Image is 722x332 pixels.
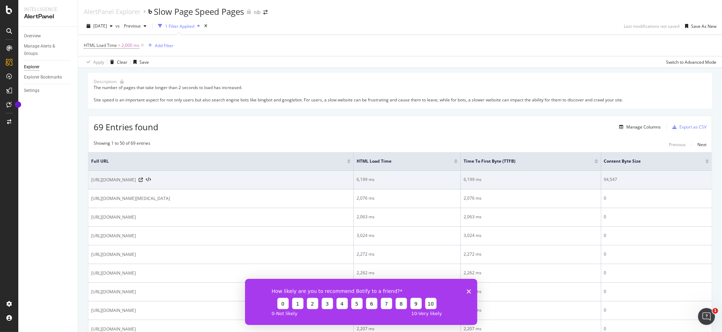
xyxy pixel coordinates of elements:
button: Next [697,140,707,149]
span: 1 [712,308,718,314]
button: Export as CSV [670,121,707,133]
div: 0 [604,326,709,332]
button: [DATE] [84,20,115,32]
div: arrow-right-arrow-left [263,10,268,15]
button: Manage Columns [616,123,661,131]
div: 0 [604,232,709,239]
div: Overview [24,32,41,40]
div: Clear [117,59,127,65]
div: 0 [604,288,709,295]
a: Explorer Bookmarks [24,74,73,81]
a: Visit Online Page [139,178,143,182]
div: 2,262 ms [357,270,458,276]
button: Previous [669,140,686,149]
div: 2,076 ms [357,195,458,201]
button: Save [131,56,149,68]
button: 1 Filter Applied [155,20,203,32]
div: 3,024 ms [357,232,458,239]
div: Export as CSV [679,124,707,130]
span: [URL][DOMAIN_NAME][MEDICAL_DATA] [91,195,170,202]
button: Save As New [682,20,716,32]
span: 2025 Aug. 21st [93,23,107,29]
span: > [118,42,120,48]
div: 6,199 ms [464,176,598,183]
div: 0 [604,195,709,201]
span: HTML Load Time [84,42,117,48]
div: 2,063 ms [464,214,598,220]
span: Previous [121,23,141,29]
div: 2,272 ms [464,251,598,257]
span: Content Byte Size [604,158,695,164]
span: [URL][DOMAIN_NAME] [91,288,136,295]
div: Intelligence [24,6,72,13]
iframe: Intercom live chat [698,308,715,325]
div: 2,076 ms [464,195,598,201]
div: The number of pages that take longer than 2 seconds to load has increased. Site speed is an impor... [94,84,707,102]
button: Add Filter [145,41,174,50]
span: [URL][DOMAIN_NAME] [91,232,136,239]
div: 2,207 ms [464,326,598,332]
div: 2,063 ms [357,214,458,220]
span: [URL][DOMAIN_NAME] [91,214,136,221]
div: Description: [94,79,117,84]
div: 4,222 ms [464,307,598,313]
div: Showing 1 to 50 of 69 entries [94,140,150,149]
span: HTML Load Time [357,158,444,164]
div: 0 [604,251,709,257]
a: Manage Alerts & Groups [24,43,73,57]
div: 6,199 ms [357,176,458,183]
div: Next [697,142,707,148]
button: Previous [121,20,149,32]
div: 1 Filter Applied [165,23,194,29]
div: Previous [669,142,686,148]
div: Explorer Bookmarks [24,74,62,81]
div: Slow Page Speed Pages [154,6,244,18]
a: Settings [24,87,73,94]
div: Switch to Advanced Mode [666,59,716,65]
div: nib [254,9,260,16]
div: times [203,23,209,30]
div: 0 [604,214,709,220]
button: Apply [84,56,104,68]
iframe: Survey from Botify [245,279,477,325]
a: Explorer [24,63,73,71]
span: [URL][DOMAIN_NAME] [91,307,136,314]
div: Settings [24,87,39,94]
span: vs [115,23,121,29]
div: Last modifications not saved [624,23,679,29]
button: Clear [107,56,127,68]
span: [URL][DOMAIN_NAME] [91,270,136,277]
div: Manage Alerts & Groups [24,43,66,57]
div: Apply [93,59,104,65]
button: Switch to Advanced Mode [663,56,716,68]
div: Save [139,59,149,65]
div: Tooltip anchor [15,101,21,108]
a: AlertPanel Explorer [84,8,140,15]
div: 0 [604,307,709,313]
div: Save As New [691,23,716,29]
div: 94,547 [604,176,709,183]
div: Manage Columns [626,124,661,130]
span: [URL][DOMAIN_NAME] [91,176,136,183]
div: 2,207 ms [357,326,458,332]
span: Time To First Byte (TTFB) [464,158,584,164]
button: View HTML Source [146,177,151,182]
div: 3,024 ms [464,232,598,239]
span: 69 Entries found [94,121,158,133]
div: 2,670 ms [464,288,598,295]
div: 2,272 ms [357,251,458,257]
div: 2,262 ms [464,270,598,276]
div: AlertPanel [24,13,72,21]
div: Explorer [24,63,39,71]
